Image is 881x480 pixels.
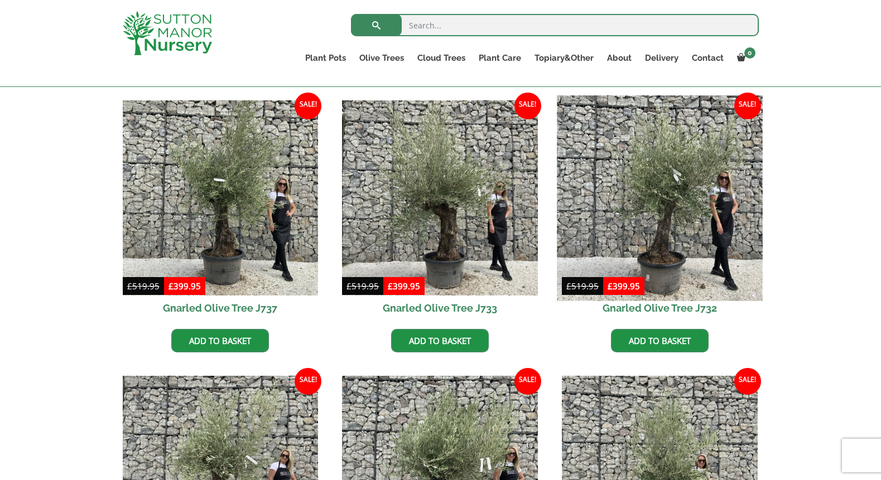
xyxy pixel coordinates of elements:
span: Sale! [734,93,761,119]
a: Delivery [638,50,685,66]
span: £ [127,280,132,292]
bdi: 519.95 [346,280,379,292]
span: £ [169,280,174,292]
img: Gnarled Olive Tree J737 [123,100,319,296]
span: Sale! [514,368,541,395]
h2: Gnarled Olive Tree J733 [342,295,538,321]
h2: Gnarled Olive Tree J732 [562,295,758,321]
bdi: 399.95 [608,280,640,292]
bdi: 399.95 [169,280,201,292]
a: Add to basket: “Gnarled Olive Tree J732” [611,329,709,352]
img: Gnarled Olive Tree J732 [557,95,762,300]
span: £ [566,280,571,292]
span: Sale! [514,93,541,119]
a: Contact [685,50,730,66]
span: £ [346,280,352,292]
a: Topiary&Other [528,50,600,66]
span: £ [608,280,613,292]
span: Sale! [295,93,321,119]
a: 0 [730,50,759,66]
a: Olive Trees [353,50,411,66]
a: Plant Pots [299,50,353,66]
bdi: 399.95 [388,280,420,292]
a: Plant Care [472,50,528,66]
a: Sale! Gnarled Olive Tree J732 [562,100,758,321]
img: Gnarled Olive Tree J733 [342,100,538,296]
input: Search... [351,14,759,36]
a: Sale! Gnarled Olive Tree J737 [123,100,319,321]
a: About [600,50,638,66]
span: Sale! [734,368,761,395]
bdi: 519.95 [566,280,599,292]
img: logo [123,11,212,55]
a: Cloud Trees [411,50,472,66]
a: Add to basket: “Gnarled Olive Tree J733” [391,329,489,352]
h2: Gnarled Olive Tree J737 [123,295,319,321]
span: £ [388,280,393,292]
span: 0 [744,47,755,59]
a: Sale! Gnarled Olive Tree J733 [342,100,538,321]
span: Sale! [295,368,321,395]
a: Add to basket: “Gnarled Olive Tree J737” [171,329,269,352]
bdi: 519.95 [127,280,160,292]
